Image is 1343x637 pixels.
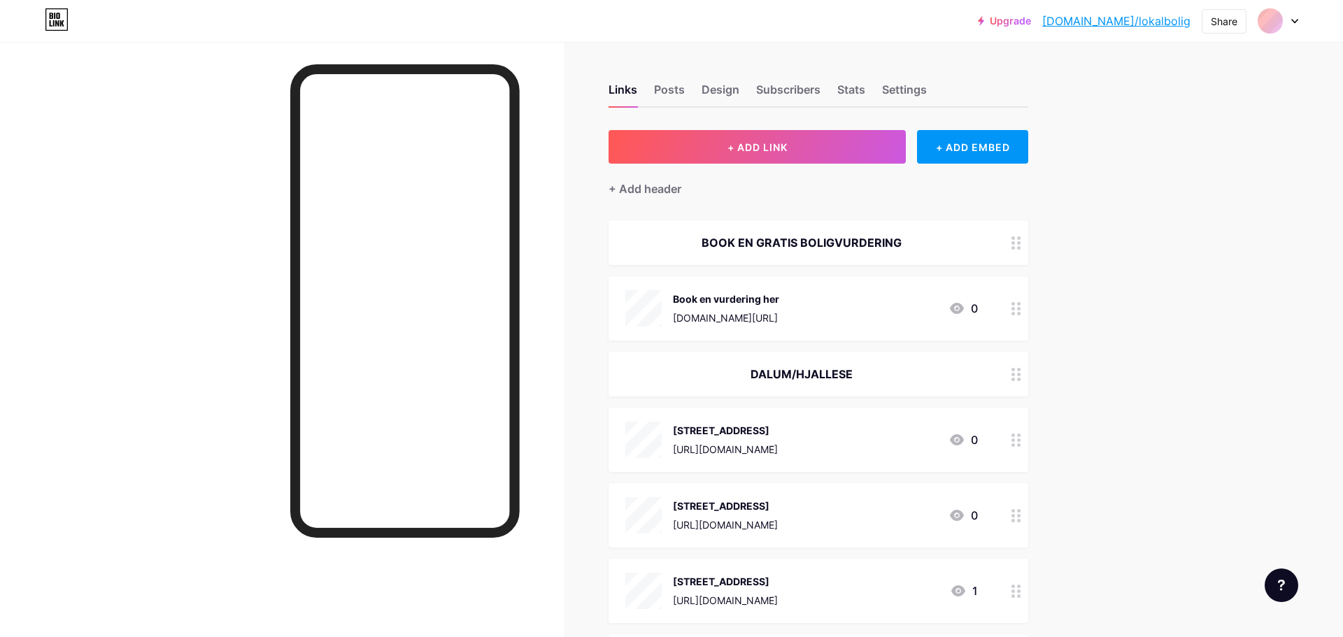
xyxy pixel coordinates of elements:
[625,366,978,382] div: DALUM/HJALLESE
[837,81,865,106] div: Stats
[948,507,978,524] div: 0
[609,81,637,106] div: Links
[625,234,978,251] div: BOOK EN GRATIS BOLIGVURDERING
[673,310,779,325] div: [DOMAIN_NAME][URL]
[1042,13,1191,29] a: [DOMAIN_NAME]/lokalbolig
[978,15,1031,27] a: Upgrade
[882,81,927,106] div: Settings
[673,499,778,513] div: [STREET_ADDRESS]
[673,442,778,457] div: [URL][DOMAIN_NAME]
[948,431,978,448] div: 0
[609,130,906,164] button: + ADD LINK
[702,81,739,106] div: Design
[673,292,779,306] div: Book en vurdering her
[609,180,681,197] div: + Add header
[917,130,1028,164] div: + ADD EMBED
[673,423,778,438] div: [STREET_ADDRESS]
[950,582,978,599] div: 1
[673,574,778,589] div: [STREET_ADDRESS]
[727,141,788,153] span: + ADD LINK
[756,81,820,106] div: Subscribers
[1211,14,1237,29] div: Share
[948,300,978,317] div: 0
[654,81,685,106] div: Posts
[673,517,778,532] div: [URL][DOMAIN_NAME]
[673,593,778,608] div: [URL][DOMAIN_NAME]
